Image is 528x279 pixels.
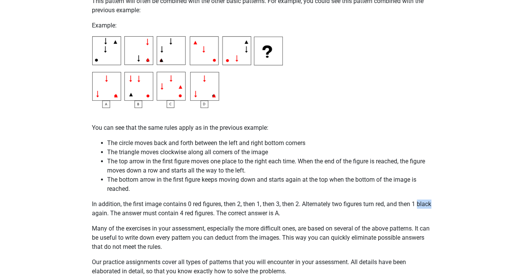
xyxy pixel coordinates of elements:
[108,157,436,175] li: The top arrow in the first figure moves one place to the right each time. When the end of the fig...
[92,123,436,132] p: You can see that the same rules apply as in the previous example:
[108,175,436,194] li: The bottom arrow in the first figure keeps moving down and starts again at the top when the botto...
[92,258,436,276] p: Our practice assignments cover all types of patterns that you will encounter in your assessment. ...
[108,139,436,148] li: The circle moves back and forth between the left and right bottom corners
[108,148,436,157] li: The triangle moves clockwise along all corners of the image
[92,224,436,252] p: Many of the exercises in your assessment, especially the more difficult ones, are based on severa...
[92,200,436,218] p: In addition, the first image contains 0 red figures, then 2, then 1, then 3, then 2. Alternately ...
[92,21,436,30] p: Example:
[92,36,283,108] img: Inductive Reasoning Example6.png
